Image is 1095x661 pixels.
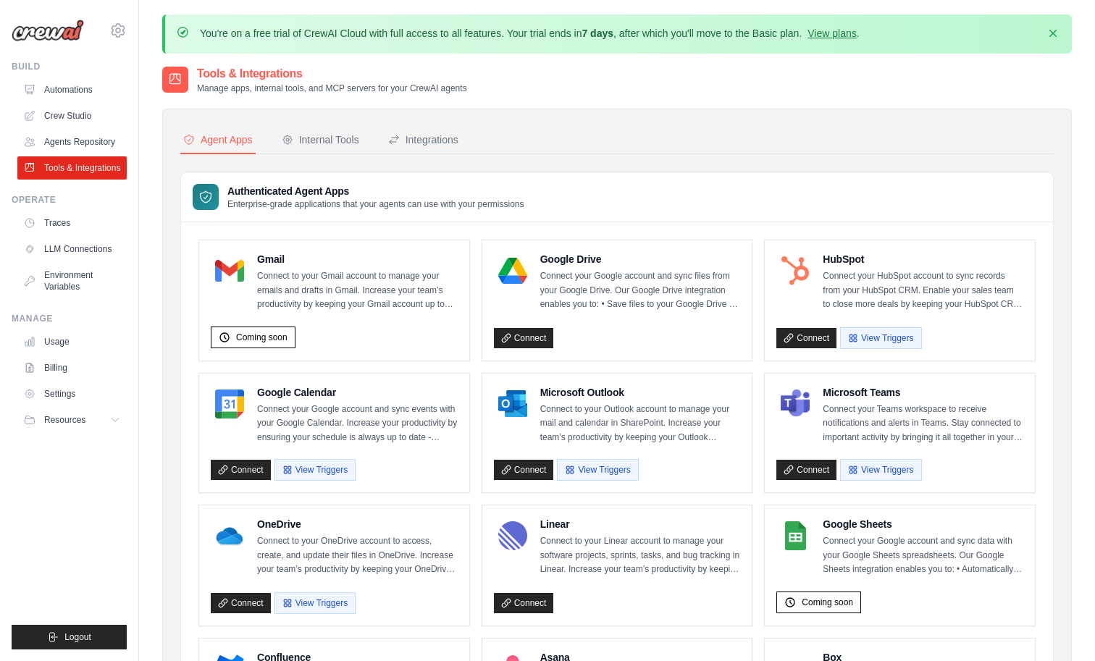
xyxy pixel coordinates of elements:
[227,184,524,198] h3: Authenticated Agent Apps
[494,460,554,480] a: Connect
[257,252,458,266] h4: Gmail
[840,327,921,349] button: View Triggers
[17,382,127,405] a: Settings
[257,403,458,445] p: Connect your Google account and sync events with your Google Calendar. Increase your productivity...
[197,83,467,94] p: Manage apps, internal tools, and MCP servers for your CrewAI agents
[236,332,288,343] span: Coming soon
[781,390,810,418] img: Microsoft Teams Logo
[388,132,458,147] div: Integrations
[257,534,458,577] p: Connect to your OneDrive account to access, create, and update their files in OneDrive. Increase ...
[279,127,362,154] button: Internal Tools
[776,328,836,348] a: Connect
[17,130,127,153] a: Agents Repository
[17,356,127,379] a: Billing
[64,631,91,643] span: Logout
[200,26,860,41] p: You're on a free trial of CrewAI Cloud with full access to all features. Your trial ends in , aft...
[840,459,921,481] button: View Triggers
[823,403,1023,445] p: Connect your Teams workspace to receive notifications and alerts in Teams. Stay connected to impo...
[183,132,253,147] div: Agent Apps
[557,459,638,481] button: View Triggers
[540,403,741,445] p: Connect to your Outlook account to manage your mail and calendar in SharePoint. Increase your tea...
[498,256,527,285] img: Google Drive Logo
[17,104,127,127] a: Crew Studio
[823,269,1023,312] p: Connect your HubSpot account to sync records from your HubSpot CRM. Enable your sales team to clo...
[781,256,810,285] img: HubSpot Logo
[540,517,741,531] h4: Linear
[17,78,127,101] a: Automations
[17,408,127,431] button: Resources
[540,269,741,312] p: Connect your Google account and sync files from your Google Drive. Our Google Drive integration e...
[274,459,356,481] button: View Triggers
[215,256,244,285] img: Gmail Logo
[802,597,853,608] span: Coming soon
[781,521,810,550] img: Google Sheets Logo
[494,328,554,348] a: Connect
[12,20,84,41] img: Logo
[215,521,244,550] img: OneDrive Logo
[215,390,244,418] img: Google Calendar Logo
[498,390,527,418] img: Microsoft Outlook Logo
[12,61,127,72] div: Build
[582,28,613,39] strong: 7 days
[274,592,356,614] button: View Triggers
[823,534,1023,577] p: Connect your Google account and sync data with your Google Sheets spreadsheets. Our Google Sheets...
[807,28,856,39] a: View plans
[257,517,458,531] h4: OneDrive
[540,534,741,577] p: Connect to your Linear account to manage your software projects, sprints, tasks, and bug tracking...
[44,414,85,426] span: Resources
[180,127,256,154] button: Agent Apps
[540,252,741,266] h4: Google Drive
[823,517,1023,531] h4: Google Sheets
[17,264,127,298] a: Environment Variables
[823,252,1023,266] h4: HubSpot
[197,65,467,83] h2: Tools & Integrations
[540,385,741,400] h4: Microsoft Outlook
[823,385,1023,400] h4: Microsoft Teams
[257,385,458,400] h4: Google Calendar
[17,237,127,261] a: LLM Connections
[17,156,127,180] a: Tools & Integrations
[211,460,271,480] a: Connect
[17,211,127,235] a: Traces
[12,194,127,206] div: Operate
[257,269,458,312] p: Connect to your Gmail account to manage your emails and drafts in Gmail. Increase your team’s pro...
[227,198,524,210] p: Enterprise-grade applications that your agents can use with your permissions
[494,593,554,613] a: Connect
[17,330,127,353] a: Usage
[211,593,271,613] a: Connect
[12,313,127,324] div: Manage
[498,521,527,550] img: Linear Logo
[776,460,836,480] a: Connect
[12,625,127,649] button: Logout
[282,132,359,147] div: Internal Tools
[385,127,461,154] button: Integrations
